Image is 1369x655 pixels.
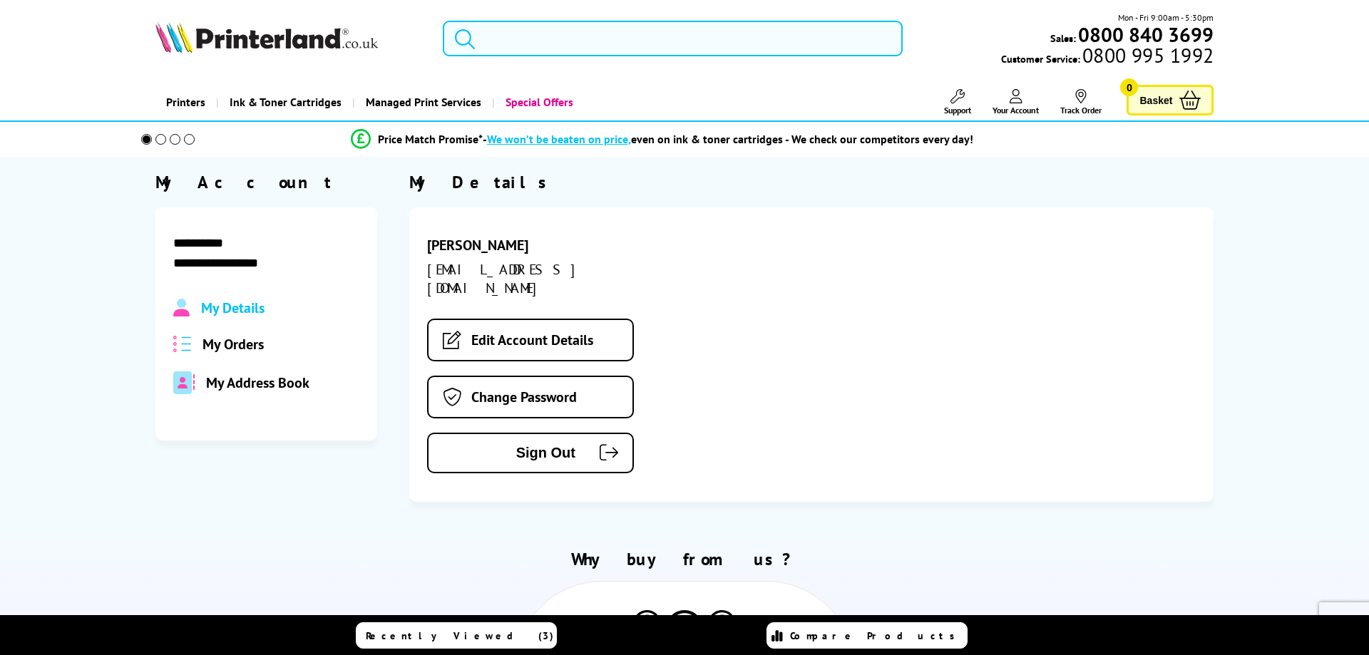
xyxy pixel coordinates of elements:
[1076,28,1214,41] a: 0800 840 3699
[230,84,342,120] span: Ink & Toner Cartridges
[173,371,195,394] img: address-book-duotone-solid.svg
[173,336,192,352] img: all-order.svg
[1080,48,1214,62] span: 0800 995 1992
[1139,91,1172,110] span: Basket
[427,376,634,418] a: Change Password
[173,299,190,317] img: Profile.svg
[409,171,1214,193] div: My Details
[206,373,309,392] span: My Address Book
[766,622,968,649] a: Compare Products
[155,21,425,56] a: Printerland Logo
[492,84,584,120] a: Special Offers
[944,105,971,115] span: Support
[1050,31,1076,45] span: Sales:
[155,84,216,120] a: Printers
[427,319,634,361] a: Edit Account Details
[427,260,681,297] div: [EMAIL_ADDRESS][DOMAIN_NAME]
[993,89,1039,115] a: Your Account
[216,84,352,120] a: Ink & Toner Cartridges
[1118,11,1214,24] span: Mon - Fri 9:00am - 5:30pm
[631,610,663,646] img: Printer Experts
[356,622,557,649] a: Recently Viewed (3)
[202,335,264,354] span: My Orders
[993,105,1039,115] span: Your Account
[1078,21,1214,48] b: 0800 840 3699
[121,127,1203,152] li: modal_Promise
[378,132,483,146] span: Price Match Promise*
[1060,89,1102,115] a: Track Order
[1127,85,1214,115] a: Basket 0
[366,629,554,642] span: Recently Viewed (3)
[155,548,1214,570] h2: Why buy from us?
[706,610,738,646] img: Printer Experts
[483,132,973,146] div: - even on ink & toner cartridges - We check our competitors every day!
[487,132,631,146] span: We won’t be beaten on price,
[944,89,971,115] a: Support
[1120,78,1138,96] span: 0
[790,629,963,642] span: Compare Products
[450,445,575,461] span: Sign Out
[155,21,378,53] img: Printerland Logo
[427,433,634,473] button: Sign Out
[155,171,378,193] div: My Account
[352,84,492,120] a: Managed Print Services
[201,299,265,317] span: My Details
[1001,48,1214,66] span: Customer Service:
[427,236,681,254] div: [PERSON_NAME]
